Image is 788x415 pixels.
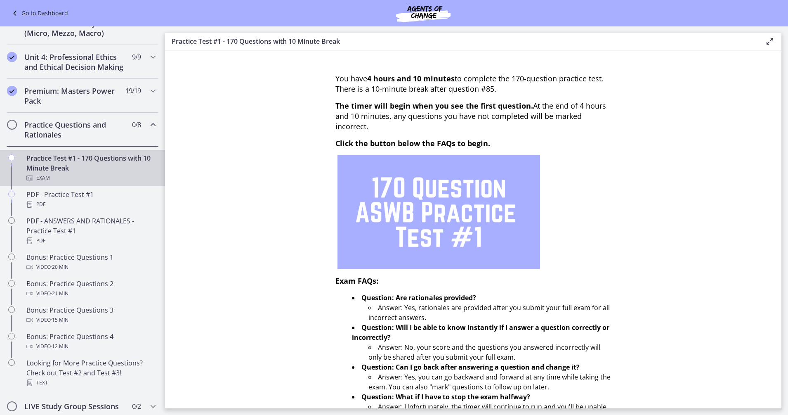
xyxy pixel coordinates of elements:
[51,262,68,272] span: · 20 min
[26,305,155,325] div: Bonus: Practice Questions 3
[361,392,530,401] strong: Question: What if I have to stop the exam halfway?
[26,199,155,209] div: PDF
[26,262,155,272] div: Video
[26,236,155,246] div: PDF
[24,52,125,72] h2: Unit 4: Professional Ethics and Ethical Decision Making
[7,52,17,62] i: Completed
[368,303,611,323] li: Answer: Yes, rationales are provided after you submit your full exam for all incorrect answers.
[26,190,155,209] div: PDF - Practice Test #1
[361,363,580,372] strong: Question: Can I go back after answering a question and change it?
[337,155,540,269] img: 1.png
[26,378,155,388] div: Text
[26,216,155,246] div: PDF - ANSWERS AND RATIONALES - Practice Test #1
[26,289,155,299] div: Video
[10,8,68,18] a: Go to Dashboard
[132,52,141,62] span: 9 / 9
[172,36,752,46] h3: Practice Test #1 - 170 Questions with 10 Minute Break
[26,358,155,388] div: Looking for More Practice Questions? Check out Test #2 and Test #3!
[352,323,609,342] strong: Question: Will I be able to know instantly if I answer a question correctly or incorrectly?
[26,332,155,351] div: Bonus: Practice Questions 4
[335,101,606,131] span: At the end of 4 hours and 10 minutes, any questions you have not completed will be marked incorrect.
[335,101,533,111] span: The timer will begin when you see the first question.
[367,74,455,83] strong: 4 hours and 10 minutes
[132,120,141,130] span: 0 / 8
[26,153,155,183] div: Practice Test #1 - 170 Questions with 10 Minute Break
[368,342,611,362] li: Answer: No, your score and the questions you answered incorrectly will only be shared after you s...
[26,252,155,272] div: Bonus: Practice Questions 1
[26,279,155,299] div: Bonus: Practice Questions 2
[26,315,155,325] div: Video
[361,293,476,302] strong: Question: Are rationales provided?
[51,315,68,325] span: · 15 min
[368,372,611,392] li: Answer: Yes, you can go backward and forward at any time while taking the exam. You can also "mar...
[335,138,490,148] span: Click the button below the FAQs to begin.
[125,86,141,96] span: 19 / 19
[26,173,155,183] div: Exam
[24,86,125,106] h2: Premium: Masters Power Pack
[374,3,473,23] img: Agents of Change
[24,401,125,411] h2: LIVE Study Group Sessions
[335,74,604,94] span: You have to complete the 170-question practice test. There is a 10-minute break after question #85.
[51,341,68,351] span: · 12 min
[26,341,155,351] div: Video
[24,120,125,140] h2: Practice Questions and Rationales
[7,86,17,96] i: Completed
[132,401,141,411] span: 0 / 2
[51,289,68,299] span: · 21 min
[335,276,378,286] span: Exam FAQs:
